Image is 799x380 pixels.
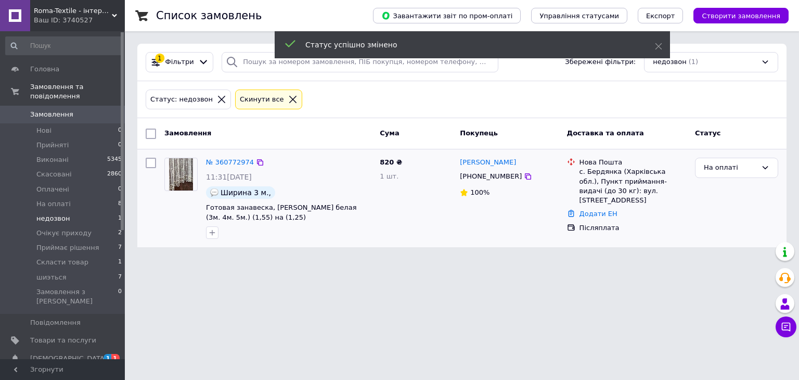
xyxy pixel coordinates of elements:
[638,8,684,23] button: Експорт
[155,54,164,63] div: 1
[238,94,286,105] div: Cкинути все
[148,94,215,105] div: Статус: недозвон
[118,126,122,135] span: 0
[118,199,122,209] span: 8
[30,354,107,363] span: [DEMOGRAPHIC_DATA]
[381,11,512,20] span: Завантажити звіт по пром-оплаті
[36,214,70,223] span: недозвон
[653,57,686,67] span: недозвон
[531,8,627,23] button: Управління статусами
[579,158,687,167] div: Нова Пошта
[695,129,721,137] span: Статус
[36,185,69,194] span: Оплачені
[460,158,516,168] a: [PERSON_NAME]
[164,129,211,137] span: Замовлення
[30,318,81,327] span: Повідомлення
[104,354,112,363] span: 1
[36,126,51,135] span: Нові
[36,243,99,252] span: Приймає рішення
[460,172,522,180] span: [PHONE_NUMBER]
[221,188,271,197] span: Ширина 3 м.,
[111,354,120,363] span: 1
[5,36,123,55] input: Пошук
[380,158,402,166] span: 820 ₴
[118,185,122,194] span: 0
[118,243,122,252] span: 7
[30,65,59,74] span: Головна
[30,336,96,345] span: Товари та послуги
[36,170,72,179] span: Скасовані
[565,57,636,67] span: Збережені фільтри:
[646,12,675,20] span: Експорт
[34,16,125,25] div: Ваш ID: 3740527
[36,199,71,209] span: На оплаті
[222,52,498,72] input: Пошук за номером замовлення, ПІБ покупця, номером телефону, Email, номером накладної
[118,273,122,282] span: 7
[689,58,698,66] span: (1)
[169,158,194,191] img: Фото товару
[107,155,122,164] span: 5345
[118,141,122,150] span: 0
[305,40,629,50] div: Статус успішно змінено
[470,188,489,196] span: 100%
[164,158,198,191] a: Фото товару
[107,170,122,179] span: 2860
[36,141,69,150] span: Прийняті
[683,11,789,19] a: Створити замовлення
[579,167,687,205] div: с. Бердянка (Харківська обл.), Пункт приймання-видачі (до 30 кг): вул. [STREET_ADDRESS]
[30,110,73,119] span: Замовлення
[34,6,112,16] span: Roma-Textile - інтернет-магазин текстилю
[30,82,125,101] span: Замовлення та повідомлення
[36,258,88,267] span: Скласти товар
[210,188,218,197] img: :speech_balloon:
[206,204,356,221] a: Готовая занавеска, [PERSON_NAME] белая (3м. 4м. 5м.) (1,55) на (1,25)
[118,287,122,306] span: 0
[36,287,118,306] span: Замовлення з [PERSON_NAME]
[206,173,252,181] span: 11:31[DATE]
[380,172,398,180] span: 1 шт.
[36,273,67,282] span: шиэться
[156,9,262,22] h1: Список замовлень
[693,8,789,23] button: Створити замовлення
[579,210,617,218] a: Додати ЕН
[539,12,619,20] span: Управління статусами
[380,129,399,137] span: Cума
[567,129,644,137] span: Доставка та оплата
[36,155,69,164] span: Виконані
[36,229,92,238] span: Очікує приходу
[579,223,687,233] div: Післяплата
[776,316,796,337] button: Чат з покупцем
[702,12,780,20] span: Створити замовлення
[206,158,254,166] a: № 360772974
[118,214,122,223] span: 1
[373,8,521,23] button: Завантажити звіт по пром-оплаті
[118,229,122,238] span: 2
[704,162,757,173] div: На оплаті
[165,57,194,67] span: Фільтри
[460,129,498,137] span: Покупець
[118,258,122,267] span: 1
